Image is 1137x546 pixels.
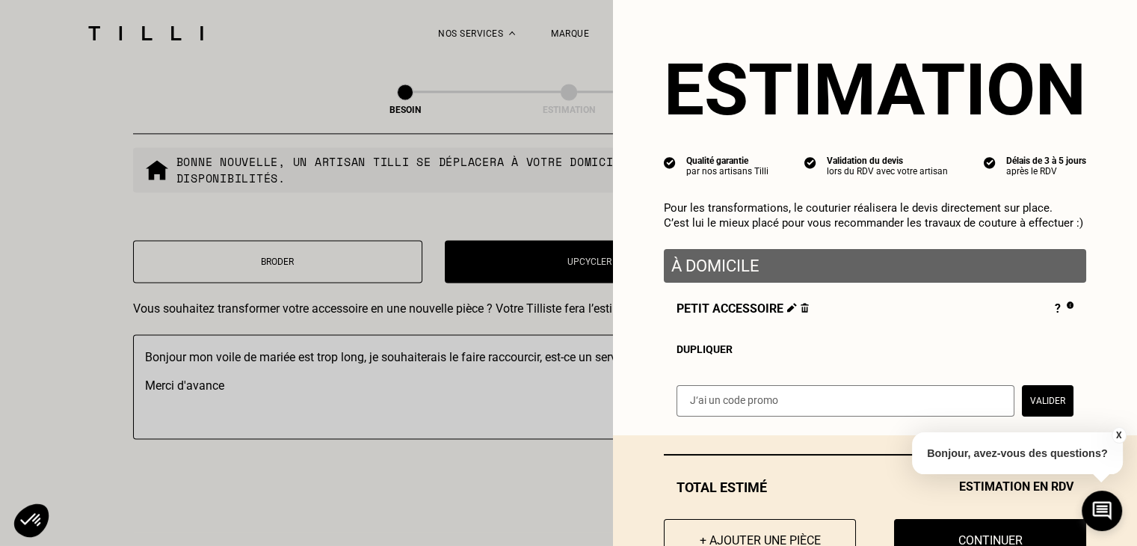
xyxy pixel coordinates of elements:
div: ? [1055,301,1073,318]
div: Qualité garantie [686,156,768,166]
span: Petit accessoire [677,301,809,318]
button: X [1111,427,1126,444]
img: Supprimer [801,303,809,313]
div: Validation du devis [827,156,948,166]
input: J‘ai un code promo [677,385,1014,417]
img: icon list info [664,156,676,169]
div: lors du RDV avec votre artisan [827,166,948,177]
div: par nos artisans Tilli [686,166,768,177]
button: Valider [1022,385,1073,417]
section: Estimation [664,48,1086,132]
span: Estimation en RDV [959,479,1073,495]
div: Délais de 3 à 5 jours [1006,156,1086,166]
img: Pourquoi le prix est indéfini ? [1067,301,1073,309]
div: Dupliquer [677,343,1073,355]
div: après le RDV [1006,166,1086,177]
p: À domicile [671,257,1079,275]
div: Total estimé [664,479,1086,495]
img: Éditer [787,303,797,313]
p: Pour les transformations, le couturier réalisera le devis directement sur place. C’est lui le mie... [664,200,1086,230]
p: Bonjour, avez-vous des questions? [912,432,1123,474]
img: icon list info [804,156,816,169]
img: icon list info [984,156,996,169]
